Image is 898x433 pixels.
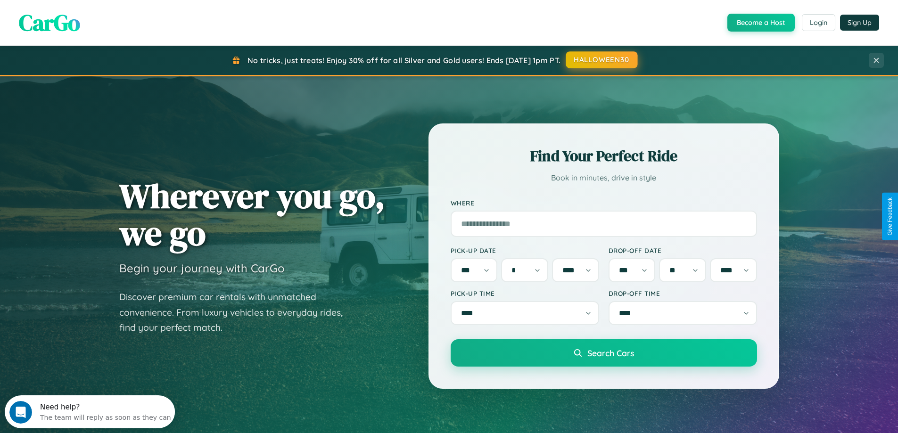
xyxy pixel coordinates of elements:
[887,197,893,236] div: Give Feedback
[566,51,638,68] button: HALLOWEEN30
[119,177,385,252] h1: Wherever you go, we go
[19,7,80,38] span: CarGo
[451,146,757,166] h2: Find Your Perfect Ride
[119,289,355,335] p: Discover premium car rentals with unmatched convenience. From luxury vehicles to everyday rides, ...
[9,401,32,424] iframe: Intercom live chat
[451,199,757,207] label: Where
[35,8,166,16] div: Need help?
[451,339,757,367] button: Search Cars
[587,348,634,358] span: Search Cars
[840,15,879,31] button: Sign Up
[727,14,795,32] button: Become a Host
[802,14,835,31] button: Login
[35,16,166,25] div: The team will reply as soon as they can
[451,289,599,297] label: Pick-up Time
[609,289,757,297] label: Drop-off Time
[609,246,757,254] label: Drop-off Date
[4,4,175,30] div: Open Intercom Messenger
[451,171,757,185] p: Book in minutes, drive in style
[247,56,560,65] span: No tricks, just treats! Enjoy 30% off for all Silver and Gold users! Ends [DATE] 1pm PT.
[5,395,175,428] iframe: Intercom live chat discovery launcher
[119,261,285,275] h3: Begin your journey with CarGo
[451,246,599,254] label: Pick-up Date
